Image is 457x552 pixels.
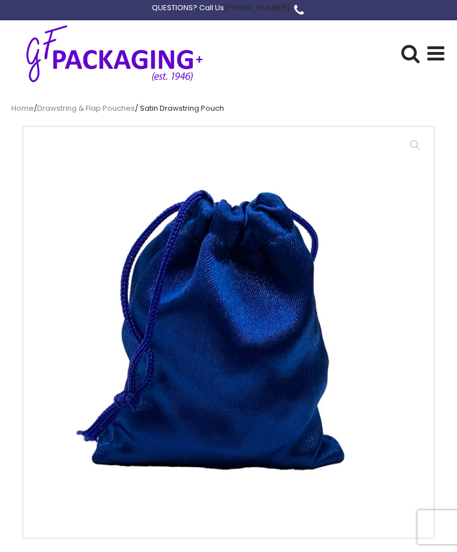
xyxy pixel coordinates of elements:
[23,127,434,538] img: Small size royal blue satin drawstring pouch.
[152,2,290,14] div: QUESTIONS? Call Us
[11,103,34,114] a: Home
[405,135,425,155] a: View full-screen image gallery
[224,2,290,13] a: [PHONE_NUMBER]
[11,103,446,115] nav: Breadcrumb
[11,23,218,84] img: GF Packaging + - Established 1946
[37,103,135,114] a: Drawstring & Flap Pouches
